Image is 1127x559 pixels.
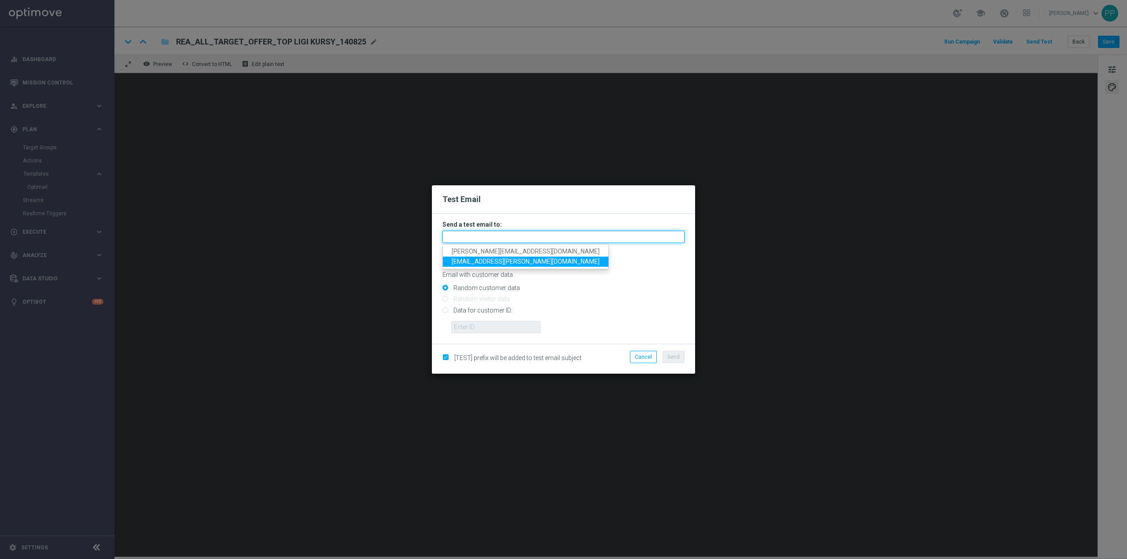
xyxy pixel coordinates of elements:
[443,257,608,267] a: [EMAIL_ADDRESS][PERSON_NAME][DOMAIN_NAME]
[443,246,608,257] a: [PERSON_NAME][EMAIL_ADDRESS][DOMAIN_NAME]
[452,248,600,255] span: [PERSON_NAME][EMAIL_ADDRESS][DOMAIN_NAME]
[451,284,520,292] label: Random customer data
[663,351,685,363] button: Send
[667,354,680,360] span: Send
[442,194,685,205] h2: Test Email
[454,354,582,361] span: [TEST] prefix will be added to test email subject
[442,221,685,228] h3: Send a test email to:
[442,271,685,279] p: Email with customer data
[630,351,657,363] button: Cancel
[452,258,600,265] span: [EMAIL_ADDRESS][PERSON_NAME][DOMAIN_NAME]
[451,321,541,333] input: Enter ID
